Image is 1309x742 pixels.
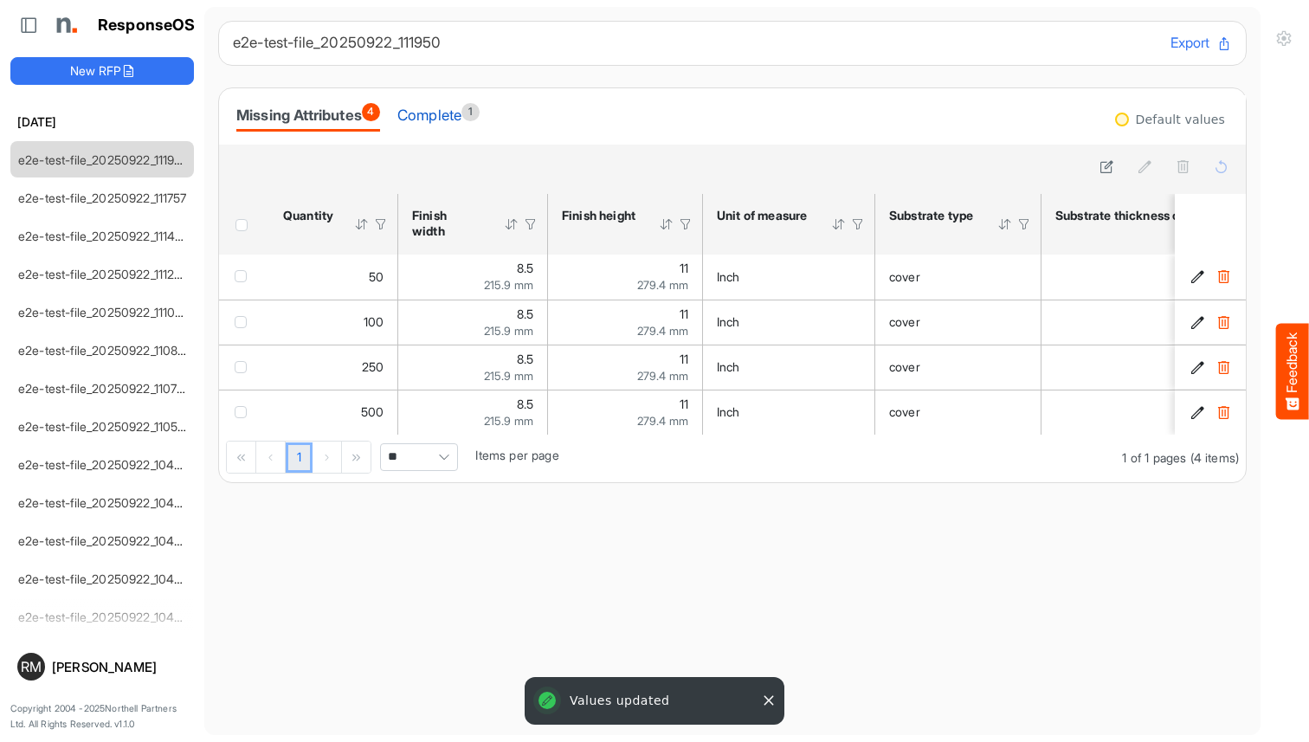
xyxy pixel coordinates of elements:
[52,661,187,674] div: [PERSON_NAME]
[10,701,194,732] p: Copyright 2004 - 2025 Northell Partners Ltd. All Rights Reserved. v 1.1.0
[1190,450,1239,465] span: (4 items)
[1189,268,1206,286] button: Edit
[760,692,777,709] button: Close
[484,278,533,292] span: 215.9 mm
[1041,300,1299,345] td: 80 is template cell Column Header httpsnorthellcomontologiesmapping-rulesmaterialhasmaterialthick...
[680,352,688,366] span: 11
[889,359,920,374] span: cover
[18,190,187,205] a: e2e-test-file_20250922_111757
[373,216,389,232] div: Filter Icon
[1016,216,1032,232] div: Filter Icon
[283,208,332,223] div: Quantity
[10,113,194,132] h6: [DATE]
[680,397,688,411] span: 11
[10,57,194,85] button: New RFP
[1136,113,1225,126] div: Default values
[548,255,703,300] td: 11 is template cell Column Header httpsnorthellcomontologiesmapping-rulesmeasurementhasfinishsize...
[1041,345,1299,390] td: 80 is template cell Column Header httpsnorthellcomontologiesmapping-rulesmaterialhasmaterialthick...
[703,390,875,435] td: Inch is template cell Column Header httpsnorthellcomontologiesmapping-rulesmeasurementhasunitofme...
[219,194,269,255] th: Header checkbox
[548,345,703,390] td: 11 is template cell Column Header httpsnorthellcomontologiesmapping-rulesmeasurementhasfinishsize...
[548,300,703,345] td: 11 is template cell Column Header httpsnorthellcomontologiesmapping-rulesmeasurementhasfinishsize...
[461,103,480,121] span: 1
[1189,403,1206,421] button: Edit
[236,103,380,127] div: Missing Attributes
[484,369,533,383] span: 215.9 mm
[1122,450,1186,465] span: 1 of 1 pages
[1175,255,1249,300] td: 69aec39f-dfbb-4413-8734-18763039f085 is template cell Column Header
[889,404,920,419] span: cover
[528,681,781,721] div: Values updated
[703,300,875,345] td: Inch is template cell Column Header httpsnorthellcomontologiesmapping-rulesmeasurementhasunitofme...
[362,359,384,374] span: 250
[1215,358,1232,376] button: Delete
[562,208,636,223] div: Finish height
[18,533,195,548] a: e2e-test-file_20250922_104733
[717,269,740,284] span: Inch
[703,255,875,300] td: Inch is template cell Column Header httpsnorthellcomontologiesmapping-rulesmeasurementhasunitofme...
[269,390,398,435] td: 500 is template cell Column Header httpsnorthellcomontologiesmapping-rulesorderhasquantity
[1175,300,1249,345] td: c24b81e7-e365-45b0-bbef-67102eecfd71 is template cell Column Header
[875,255,1041,300] td: cover is template cell Column Header httpsnorthellcomontologiesmapping-rulesmaterialhassubstratem...
[680,306,688,321] span: 11
[875,345,1041,390] td: cover is template cell Column Header httpsnorthellcomontologiesmapping-rulesmaterialhassubstratem...
[680,261,688,275] span: 11
[523,216,538,232] div: Filter Icon
[889,208,975,223] div: Substrate type
[219,255,269,300] td: checkbox
[219,300,269,345] td: checkbox
[637,369,688,383] span: 279.4 mm
[98,16,196,35] h1: ResponseOS
[269,345,398,390] td: 250 is template cell Column Header httpsnorthellcomontologiesmapping-rulesorderhasquantity
[484,414,533,428] span: 215.9 mm
[637,324,688,338] span: 279.4 mm
[313,442,342,473] div: Go to next page
[269,300,398,345] td: 100 is template cell Column Header httpsnorthellcomontologiesmapping-rulesorderhasquantity
[475,448,558,462] span: Items per page
[219,345,269,390] td: checkbox
[889,314,920,329] span: cover
[362,103,380,121] span: 4
[364,314,384,329] span: 100
[398,345,548,390] td: 8.5 is template cell Column Header httpsnorthellcomontologiesmapping-rulesmeasurementhasfinishsiz...
[18,419,192,434] a: e2e-test-file_20250922_110529
[233,35,1157,50] h6: e2e-test-file_20250922_111950
[219,390,269,435] td: checkbox
[875,390,1041,435] td: cover is template cell Column Header httpsnorthellcomontologiesmapping-rulesmaterialhassubstratem...
[717,314,740,329] span: Inch
[18,495,197,510] a: e2e-test-file_20250922_104840
[18,571,197,586] a: e2e-test-file_20250922_104604
[361,404,384,419] span: 500
[1215,268,1232,286] button: Delete
[1189,313,1206,331] button: Edit
[517,261,533,275] span: 8.5
[678,216,693,232] div: Filter Icon
[398,255,548,300] td: 8.5 is template cell Column Header httpsnorthellcomontologiesmapping-rulesmeasurementhasfinishsiz...
[21,660,42,674] span: RM
[397,103,480,127] div: Complete
[1189,358,1206,376] button: Edit
[703,345,875,390] td: Inch is template cell Column Header httpsnorthellcomontologiesmapping-rulesmeasurementhasunitofme...
[219,435,1246,482] div: Pager Container
[380,443,458,471] span: Pagerdropdown
[18,343,193,358] a: e2e-test-file_20250922_110850
[18,152,190,167] a: e2e-test-file_20250922_111950
[1175,390,1249,435] td: df5eceef-edab-41d5-9552-5ee3412a18fa is template cell Column Header
[18,267,189,281] a: e2e-test-file_20250922_111247
[717,404,740,419] span: Inch
[517,306,533,321] span: 8.5
[286,442,313,474] a: Page 1 of 1 Pages
[1041,390,1299,435] td: 80 is template cell Column Header httpsnorthellcomontologiesmapping-rulesmaterialhasmaterialthick...
[1215,403,1232,421] button: Delete
[269,255,398,300] td: 50 is template cell Column Header httpsnorthellcomontologiesmapping-rulesorderhasquantity
[1041,255,1299,300] td: 80 is template cell Column Header httpsnorthellcomontologiesmapping-rulesmaterialhasmaterialthick...
[517,352,533,366] span: 8.5
[369,269,384,284] span: 50
[412,208,481,239] div: Finish width
[889,269,920,284] span: cover
[637,414,688,428] span: 279.4 mm
[398,390,548,435] td: 8.5 is template cell Column Header httpsnorthellcomontologiesmapping-rulesmeasurementhasfinishsiz...
[875,300,1041,345] td: cover is template cell Column Header httpsnorthellcomontologiesmapping-rulesmaterialhassubstratem...
[256,442,286,473] div: Go to previous page
[18,457,193,472] a: e2e-test-file_20250922_104951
